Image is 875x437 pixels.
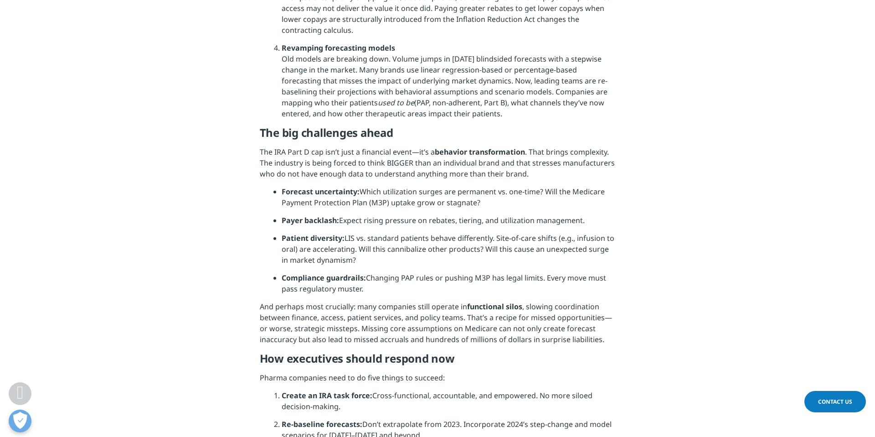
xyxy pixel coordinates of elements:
[260,301,616,352] p: And perhaps most crucially: many companies still operate in , slowing coordination between financ...
[282,419,362,429] strong: Re-baseline forecasts:
[435,147,525,157] strong: behavior transformation
[282,390,372,401] strong: Create an IRA task force:
[9,410,31,432] button: Open Preferences
[260,126,616,146] h5: The big challenges ahead
[467,302,522,312] strong: functional silos
[282,272,616,301] li: Changing PAP rules or pushing M3P has legal limits. Every move must pass regulatory muster.
[260,352,616,372] h5: How executives should respond now
[260,372,616,390] p: Pharma companies need to do five things to succeed:
[260,146,616,186] p: The IRA Part D cap isn’t just a financial event—it’s a . That brings complexity. The industry is ...
[282,215,339,225] strong: Payer backlash:
[282,215,616,233] li: Expect rising pressure on rebates, tiering, and utilization management.
[804,391,866,412] a: Contact Us
[282,233,345,243] strong: Patient diversity:
[818,398,852,406] span: Contact Us
[282,42,616,126] li: Old models are breaking down. Volume jumps in [DATE] blindsided forecasts with a stepwise change ...
[282,187,360,197] strong: Forecast uncertainty:
[282,43,395,53] strong: Revamping forecasting models
[282,390,616,419] li: Cross-functional, accountable, and empowered. No more siloed decision-making.
[378,98,414,108] em: used to be
[282,233,616,272] li: LIS vs. standard patients behave differently. Site-of-care shifts (e.g., infusion to oral) are ac...
[282,186,616,215] li: Which utilization surges are permanent vs. one-time? Will the Medicare Payment Protection Plan (M...
[282,273,366,283] strong: Compliance guardrails:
